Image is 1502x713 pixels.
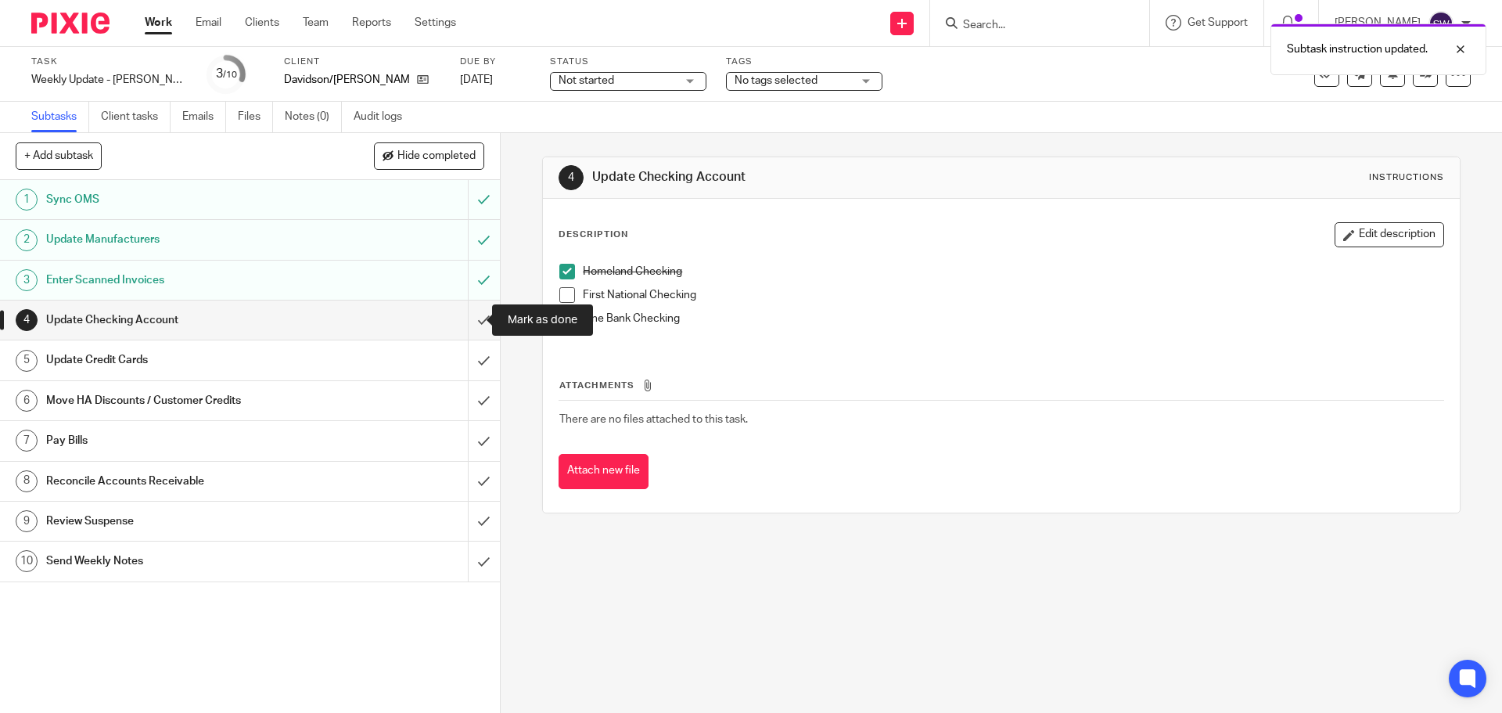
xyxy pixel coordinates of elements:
[46,268,317,292] h1: Enter Scanned Invoices
[46,470,317,493] h1: Reconcile Accounts Receivable
[46,549,317,573] h1: Send Weekly Notes
[559,381,634,390] span: Attachments
[16,189,38,211] div: 1
[16,229,38,251] div: 2
[16,142,102,169] button: + Add subtask
[145,15,172,31] a: Work
[303,15,329,31] a: Team
[16,550,38,572] div: 10
[16,350,38,372] div: 5
[31,72,188,88] div: Weekly Update - [PERSON_NAME]
[1369,171,1444,184] div: Instructions
[460,56,530,68] label: Due by
[31,56,188,68] label: Task
[31,13,110,34] img: Pixie
[101,102,171,132] a: Client tasks
[550,56,706,68] label: Status
[583,311,1443,326] p: One Bank Checking
[245,15,279,31] a: Clients
[559,165,584,190] div: 4
[16,430,38,452] div: 7
[285,102,342,132] a: Notes (0)
[31,72,188,88] div: Weekly Update - Davidson-Calkins
[559,229,628,241] p: Description
[182,102,226,132] a: Emails
[592,169,1035,185] h1: Update Checking Account
[223,70,237,79] small: /10
[238,102,273,132] a: Files
[583,287,1443,303] p: First National Checking
[559,75,614,86] span: Not started
[559,414,748,425] span: There are no files attached to this task.
[16,510,38,532] div: 9
[46,389,317,412] h1: Move HA Discounts / Customer Credits
[1428,11,1453,36] img: svg%3E
[46,510,317,533] h1: Review Suspense
[16,470,38,492] div: 8
[559,454,649,489] button: Attach new file
[1287,41,1428,57] p: Subtask instruction updated.
[374,142,484,169] button: Hide completed
[16,269,38,291] div: 3
[735,75,817,86] span: No tags selected
[284,56,440,68] label: Client
[196,15,221,31] a: Email
[284,72,409,88] p: Davidson/[PERSON_NAME]
[46,308,317,332] h1: Update Checking Account
[415,15,456,31] a: Settings
[354,102,414,132] a: Audit logs
[31,102,89,132] a: Subtasks
[46,429,317,452] h1: Pay Bills
[460,74,493,85] span: [DATE]
[46,228,317,251] h1: Update Manufacturers
[352,15,391,31] a: Reports
[216,65,237,83] div: 3
[1335,222,1444,247] button: Edit description
[16,390,38,412] div: 6
[46,348,317,372] h1: Update Credit Cards
[46,188,317,211] h1: Sync OMS
[726,56,882,68] label: Tags
[397,150,476,163] span: Hide completed
[16,309,38,331] div: 4
[583,264,1443,279] p: Homeland Checking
